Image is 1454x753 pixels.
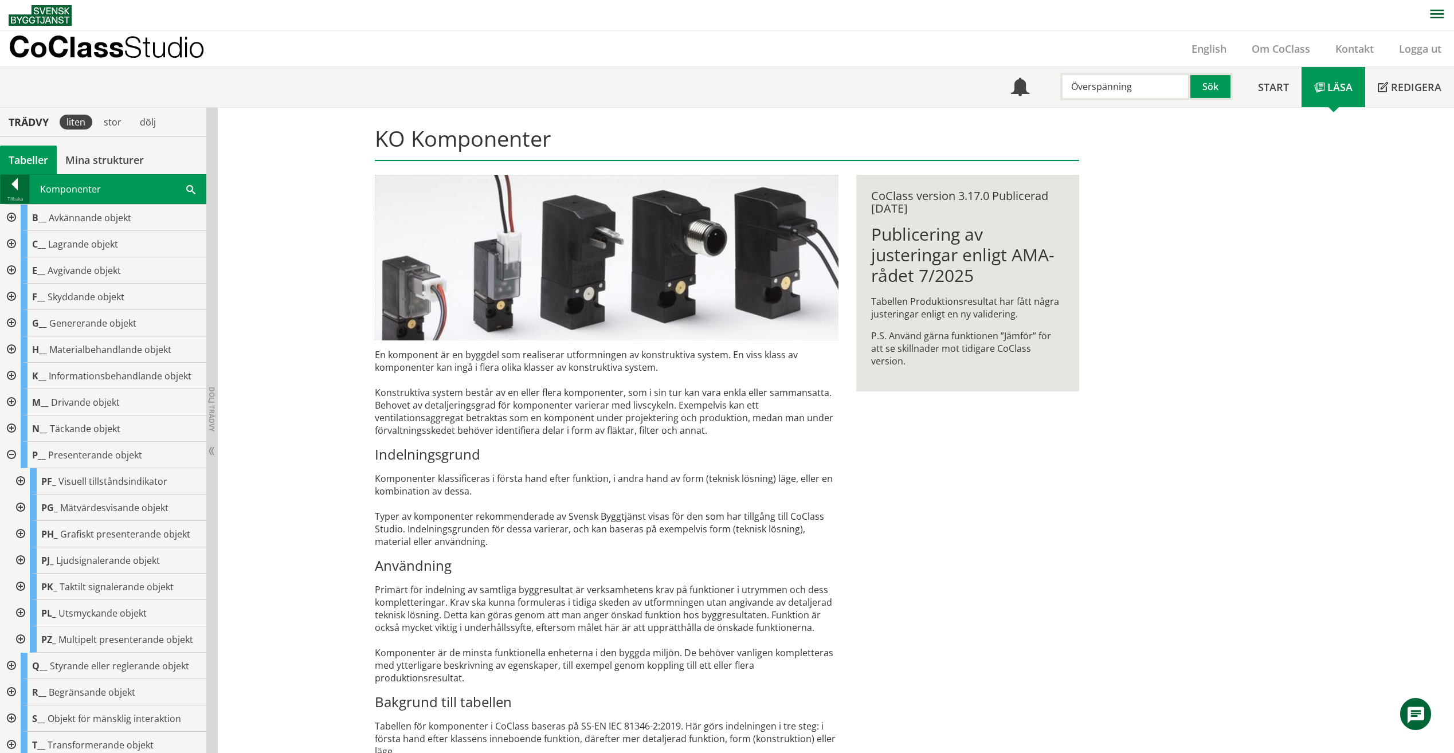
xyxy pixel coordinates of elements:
[30,175,206,203] div: Komponenter
[124,30,205,64] span: Studio
[41,475,56,488] span: PF_
[207,387,217,432] span: Dölj trädvy
[32,343,47,356] span: H__
[41,554,54,567] span: PJ_
[41,633,56,646] span: PZ_
[375,693,838,711] h3: Bakgrund till tabellen
[1386,42,1454,56] a: Logga ut
[871,190,1064,215] div: CoClass version 3.17.0 Publicerad [DATE]
[1179,42,1239,56] a: English
[32,238,46,250] span: C__
[32,686,46,699] span: R__
[1239,42,1323,56] a: Om CoClass
[375,557,838,574] h3: Användning
[186,183,195,195] span: Sök i tabellen
[32,291,45,303] span: F__
[1060,73,1190,100] input: Sök
[49,317,136,330] span: Genererande objekt
[48,291,124,303] span: Skyddande objekt
[32,264,45,277] span: E__
[60,115,92,130] div: liten
[871,224,1064,286] h1: Publicering av justeringar enligt AMA-rådet 7/2025
[49,370,191,382] span: Informationsbehandlande objekt
[1245,67,1302,107] a: Start
[871,295,1064,320] p: Tabellen Produktionsresultat har fått några justeringar enligt en ny validering.
[1011,79,1029,97] span: Notifikationer
[48,264,121,277] span: Avgivande objekt
[375,446,838,463] h3: Indelningsgrund
[1190,73,1233,100] button: Sök
[50,660,189,672] span: Styrande eller reglerande objekt
[51,396,120,409] span: Drivande objekt
[375,125,1079,161] h1: KO Komponenter
[2,116,55,128] div: Trädvy
[375,175,838,340] img: pilotventiler.jpg
[58,607,147,619] span: Utsmyckande objekt
[41,501,58,514] span: PG_
[133,115,163,130] div: dölj
[60,581,174,593] span: Taktilt signalerande objekt
[32,317,47,330] span: G__
[41,528,58,540] span: PH_
[9,31,229,66] a: CoClassStudio
[1327,80,1353,94] span: Läsa
[32,370,46,382] span: K__
[32,739,45,751] span: T__
[97,115,128,130] div: stor
[32,449,46,461] span: P__
[49,686,135,699] span: Begränsande objekt
[1323,42,1386,56] a: Kontakt
[56,554,160,567] span: Ljudsignalerande objekt
[58,633,193,646] span: Multipelt presenterande objekt
[48,238,118,250] span: Lagrande objekt
[58,475,167,488] span: Visuell tillståndsindikator
[871,330,1064,367] p: P.S. Använd gärna funktionen ”Jämför” för att se skillnader mot tidigare CoClass version.
[32,422,48,435] span: N__
[1302,67,1365,107] a: Läsa
[1391,80,1441,94] span: Redigera
[48,449,142,461] span: Presenterande objekt
[60,501,168,514] span: Mätvärdesvisande objekt
[41,607,56,619] span: PL_
[32,211,46,224] span: B__
[1365,67,1454,107] a: Redigera
[49,343,171,356] span: Materialbehandlande objekt
[57,146,152,174] a: Mina strukturer
[32,396,49,409] span: M__
[50,422,120,435] span: Täckande objekt
[1258,80,1289,94] span: Start
[1,194,29,203] div: Tillbaka
[60,528,190,540] span: Grafiskt presenterande objekt
[9,40,205,53] p: CoClass
[41,581,57,593] span: PK_
[9,5,72,26] img: Svensk Byggtjänst
[32,712,45,725] span: S__
[48,739,154,751] span: Transformerande objekt
[48,712,181,725] span: Objekt för mänsklig interaktion
[49,211,131,224] span: Avkännande objekt
[32,660,48,672] span: Q__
